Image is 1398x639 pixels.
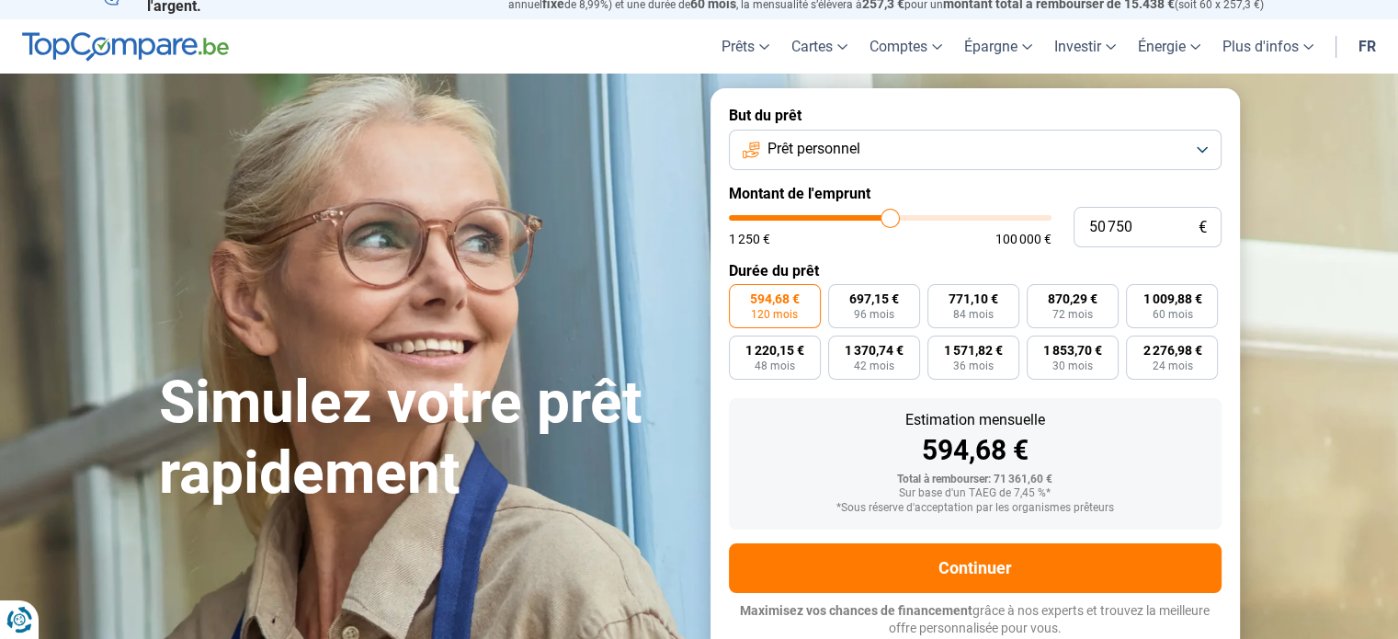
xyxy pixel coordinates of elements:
[949,292,998,305] span: 771,10 €
[1127,19,1211,74] a: Énergie
[729,262,1222,280] label: Durée du prêt
[1142,292,1201,305] span: 1 009,88 €
[1152,309,1192,320] span: 60 mois
[1152,360,1192,371] span: 24 mois
[854,360,894,371] span: 42 mois
[744,437,1207,464] div: 594,68 €
[780,19,858,74] a: Cartes
[744,474,1207,486] div: Total à rembourser: 71 361,60 €
[845,344,904,357] span: 1 370,74 €
[849,292,899,305] span: 697,15 €
[729,107,1222,124] label: But du prêt
[995,233,1051,245] span: 100 000 €
[755,360,795,371] span: 48 mois
[1052,309,1093,320] span: 72 mois
[1048,292,1097,305] span: 870,29 €
[1142,344,1201,357] span: 2 276,98 €
[953,360,994,371] span: 36 mois
[744,487,1207,500] div: Sur base d'un TAEG de 7,45 %*
[744,502,1207,515] div: *Sous réserve d'acceptation par les organismes prêteurs
[858,19,953,74] a: Comptes
[750,292,800,305] span: 594,68 €
[22,32,229,62] img: TopCompare
[1211,19,1324,74] a: Plus d'infos
[1043,344,1102,357] span: 1 853,70 €
[740,603,972,618] span: Maximisez vos chances de financement
[729,233,770,245] span: 1 250 €
[1043,19,1127,74] a: Investir
[1347,19,1387,74] a: fr
[159,368,688,509] h1: Simulez votre prêt rapidement
[751,309,798,320] span: 120 mois
[729,130,1222,170] button: Prêt personnel
[953,19,1043,74] a: Épargne
[953,309,994,320] span: 84 mois
[729,602,1222,638] p: grâce à nos experts et trouvez la meilleure offre personnalisée pour vous.
[744,413,1207,428] div: Estimation mensuelle
[1052,360,1093,371] span: 30 mois
[1199,220,1207,235] span: €
[767,139,860,159] span: Prêt personnel
[944,344,1003,357] span: 1 571,82 €
[729,185,1222,202] label: Montant de l'emprunt
[729,543,1222,593] button: Continuer
[710,19,780,74] a: Prêts
[745,344,804,357] span: 1 220,15 €
[854,309,894,320] span: 96 mois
